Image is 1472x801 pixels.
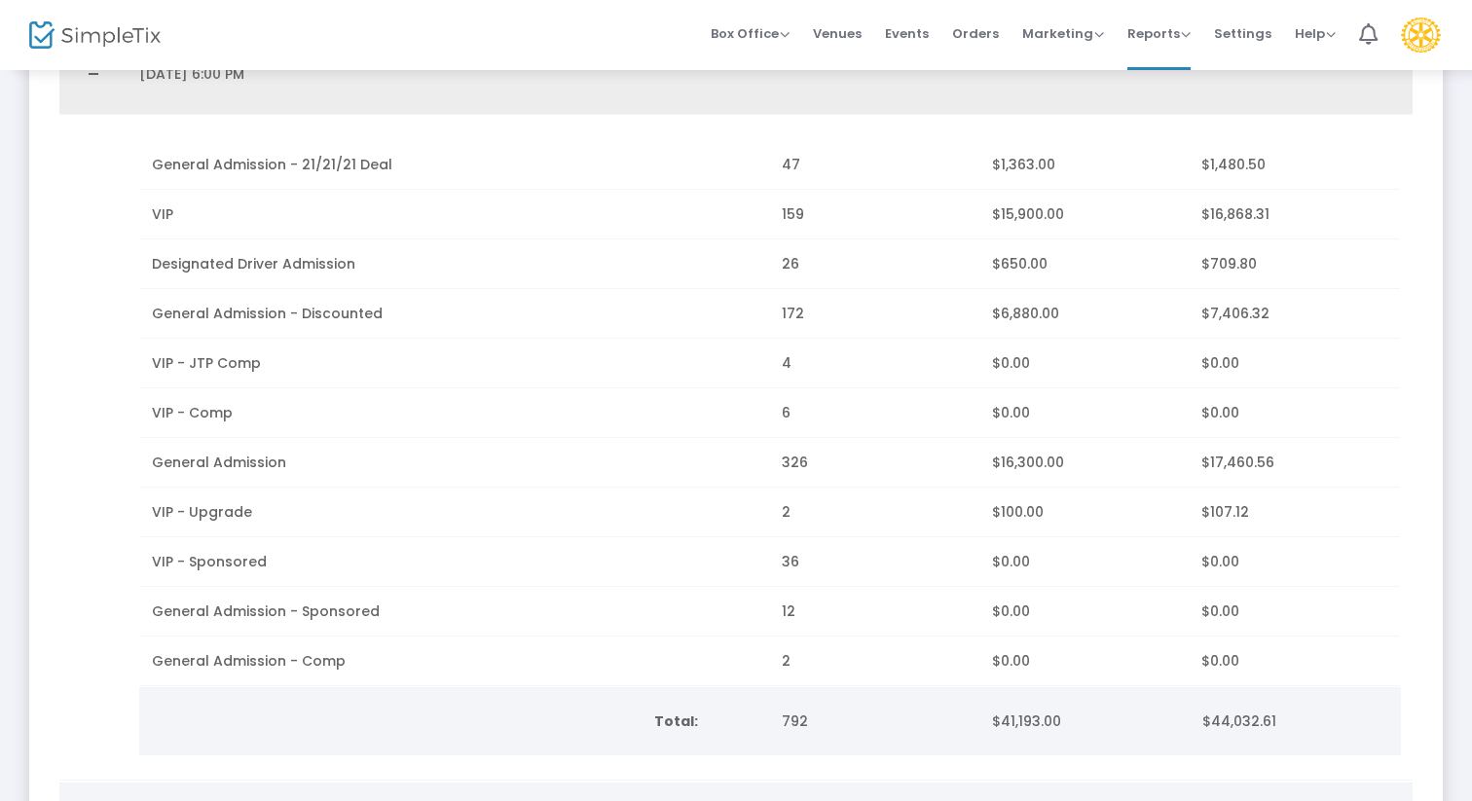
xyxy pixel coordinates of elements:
span: $0.00 [992,353,1030,373]
span: VIP - Comp [152,403,233,422]
span: 12 [782,601,795,621]
span: $0.00 [992,651,1030,671]
span: 159 [782,204,804,224]
span: $0.00 [1201,353,1239,373]
span: Box Office [711,24,790,43]
span: $16,300.00 [992,453,1064,472]
span: Settings [1214,9,1271,58]
span: $650.00 [992,254,1048,273]
span: Reports [1127,24,1191,43]
span: Venues [813,9,862,58]
a: Collapse Details [71,58,116,90]
span: $15,900.00 [992,204,1064,224]
span: 792 [782,711,808,731]
span: $0.00 [992,552,1030,571]
span: $107.12 [1201,502,1249,522]
span: $0.00 [1201,651,1239,671]
span: $0.00 [1201,552,1239,571]
span: $17,460.56 [1201,453,1274,472]
span: VIP - Sponsored [152,552,267,571]
span: $0.00 [1201,403,1239,422]
span: $16,868.31 [1201,204,1270,224]
span: 6 [782,403,791,422]
span: Designated Driver Admission [152,254,355,273]
span: 172 [782,304,804,323]
span: Help [1295,24,1336,43]
span: 2 [782,502,791,522]
td: [DATE] 6:00 PM [128,34,770,115]
span: VIP [152,204,173,224]
span: General Admission - Comp [152,651,346,671]
span: $41,193.00 [992,711,1061,731]
span: General Admission - Sponsored [152,601,380,621]
span: $0.00 [992,403,1030,422]
span: VIP - Upgrade [152,502,252,522]
span: $1,480.50 [1201,155,1266,174]
span: 2 [782,651,791,671]
span: 47 [782,155,800,174]
span: 4 [782,353,791,373]
span: General Admission - Discounted [152,304,383,323]
span: Events [885,9,929,58]
span: 36 [782,552,799,571]
span: 26 [782,254,799,273]
span: VIP - JTP Comp [152,353,261,373]
b: Total: [654,711,698,731]
span: $709.80 [1201,254,1257,273]
span: General Admission - 21/21/21 Deal [152,155,392,174]
span: Marketing [1022,24,1104,43]
span: $0.00 [1201,601,1239,621]
span: $44,032.61 [1202,711,1276,731]
span: $0.00 [992,601,1030,621]
span: $6,880.00 [992,304,1059,323]
div: Data table [140,140,1400,686]
span: $7,406.32 [1201,304,1270,323]
span: 326 [782,453,808,472]
span: Orders [952,9,999,58]
span: $1,363.00 [992,155,1055,174]
span: General Admission [152,453,286,472]
span: $100.00 [992,502,1044,522]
